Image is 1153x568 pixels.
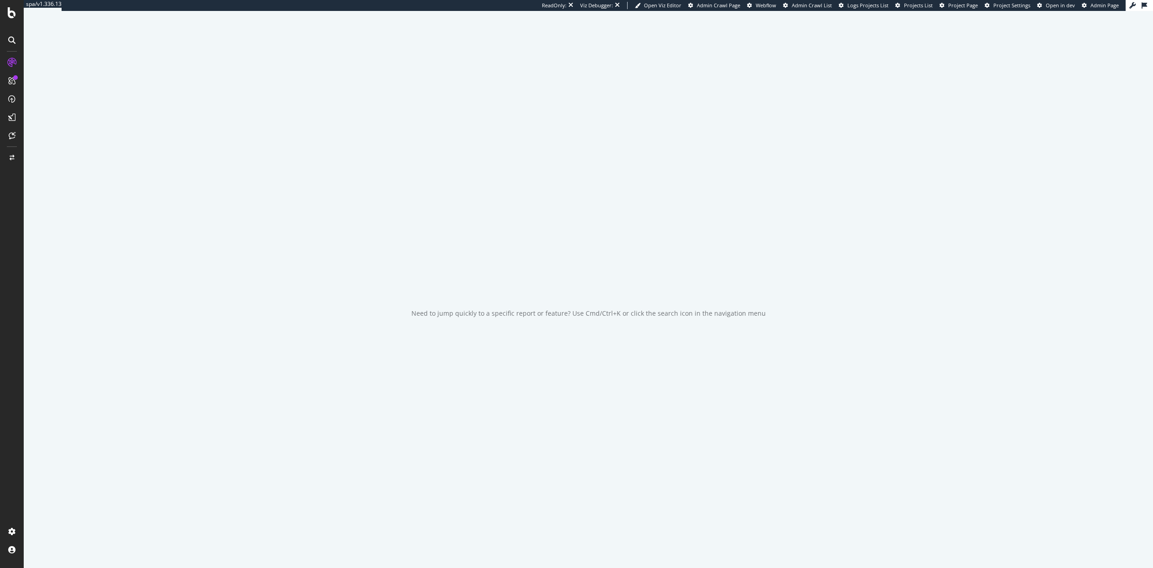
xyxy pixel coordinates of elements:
[747,2,776,9] a: Webflow
[635,2,681,9] a: Open Viz Editor
[783,2,832,9] a: Admin Crawl List
[1046,2,1075,9] span: Open in dev
[556,261,621,294] div: animation
[688,2,740,9] a: Admin Crawl Page
[1037,2,1075,9] a: Open in dev
[839,2,888,9] a: Logs Projects List
[993,2,1030,9] span: Project Settings
[697,2,740,9] span: Admin Crawl Page
[792,2,832,9] span: Admin Crawl List
[948,2,978,9] span: Project Page
[756,2,776,9] span: Webflow
[542,2,566,9] div: ReadOnly:
[895,2,933,9] a: Projects List
[411,309,766,318] div: Need to jump quickly to a specific report or feature? Use Cmd/Ctrl+K or click the search icon in ...
[985,2,1030,9] a: Project Settings
[644,2,681,9] span: Open Viz Editor
[580,2,613,9] div: Viz Debugger:
[904,2,933,9] span: Projects List
[940,2,978,9] a: Project Page
[1091,2,1119,9] span: Admin Page
[847,2,888,9] span: Logs Projects List
[1082,2,1119,9] a: Admin Page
